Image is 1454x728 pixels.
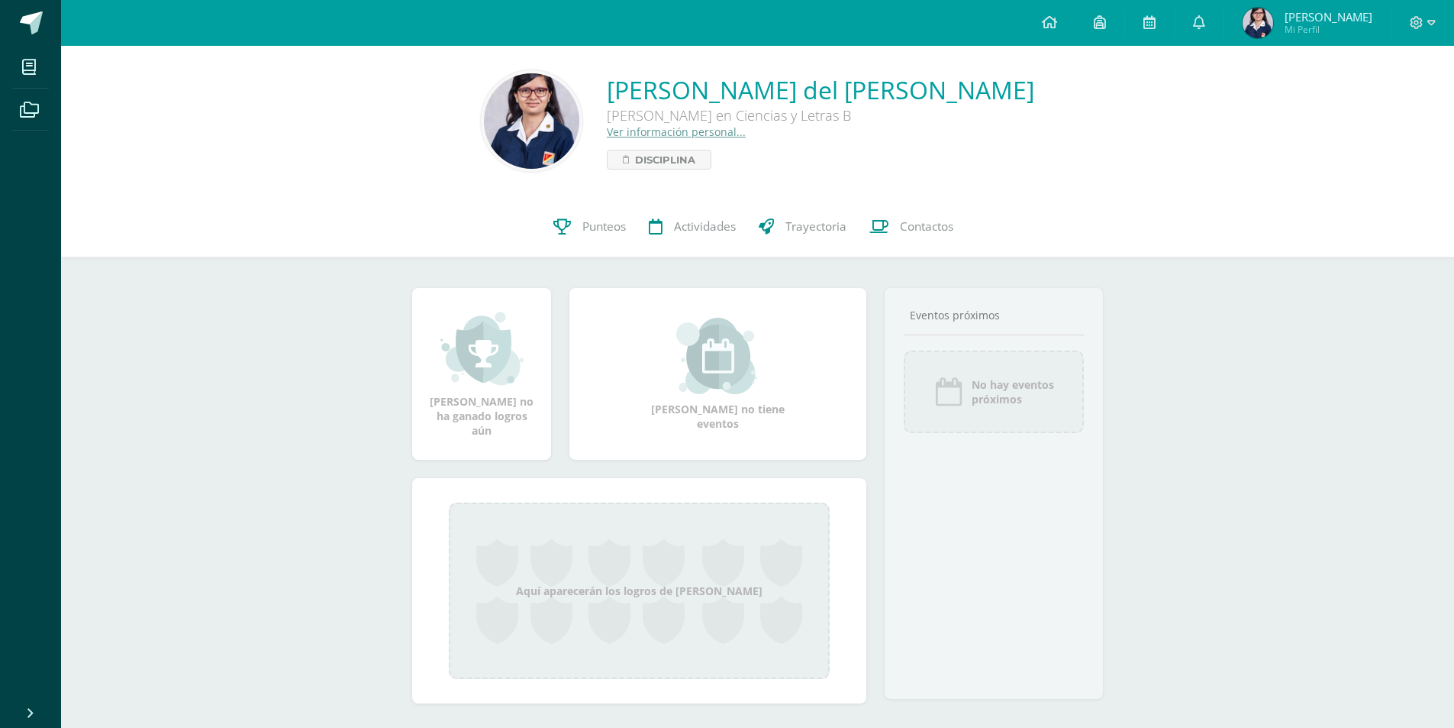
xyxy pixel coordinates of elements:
[637,196,747,257] a: Actividades
[900,218,953,235] span: Contactos
[607,125,746,139] a: Ver información personal...
[607,150,711,170] a: Disciplina
[747,196,858,257] a: Trayectoria
[1285,9,1372,24] span: [PERSON_NAME]
[542,196,637,257] a: Punteos
[427,310,536,438] div: [PERSON_NAME] no ha ganado logros aún
[642,318,795,431] div: [PERSON_NAME] no tiene eventos
[1243,8,1273,38] img: 4c589216f79d70e51ac5d327332eee76.png
[972,377,1054,406] span: No hay eventos próximos
[607,73,1034,106] a: [PERSON_NAME] del [PERSON_NAME]
[440,310,524,387] img: achievement_small.png
[635,150,695,169] span: Disciplina
[484,73,579,169] img: d83221c41e8fdbaee748a9bf5508242c.png
[933,377,964,407] img: event_icon.png
[582,218,626,235] span: Punteos
[676,318,759,394] img: event_small.png
[607,106,1034,125] div: [PERSON_NAME] en Ciencias y Letras B
[785,218,846,235] span: Trayectoria
[858,196,965,257] a: Contactos
[904,308,1084,322] div: Eventos próximos
[674,218,736,235] span: Actividades
[449,503,830,679] div: Aquí aparecerán los logros de [PERSON_NAME]
[1285,23,1372,36] span: Mi Perfil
